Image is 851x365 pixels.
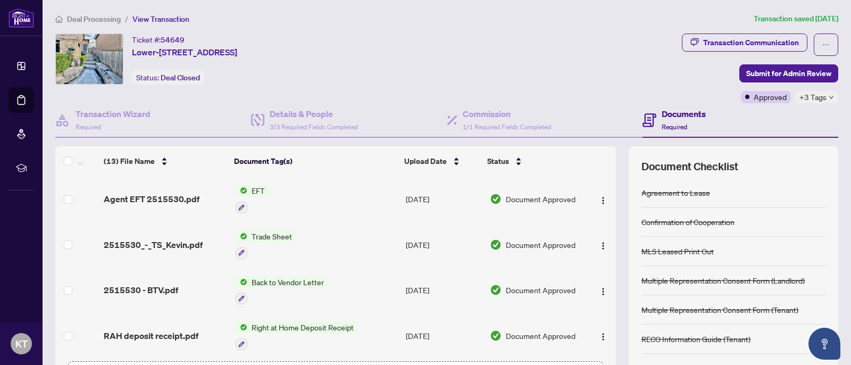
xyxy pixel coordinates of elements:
[754,91,787,103] span: Approved
[236,321,358,350] button: Status IconRight at Home Deposit Receipt
[132,46,237,59] span: Lower-[STREET_ADDRESS]
[490,330,502,342] img: Document Status
[76,123,101,131] span: Required
[682,34,807,52] button: Transaction Communication
[506,193,575,205] span: Document Approved
[808,328,840,360] button: Open asap
[247,276,328,288] span: Back to Vendor Letter
[641,245,714,257] div: MLS Leased Print Out
[104,193,199,205] span: Agent EFT 2515530.pdf
[247,185,269,196] span: EFT
[490,239,502,251] img: Document Status
[400,146,483,176] th: Upload Date
[404,155,447,167] span: Upload Date
[506,239,575,251] span: Document Approved
[56,34,123,84] img: IMG-S12302026_1.jpg
[506,330,575,342] span: Document Approved
[236,230,247,242] img: Status Icon
[247,230,296,242] span: Trade Sheet
[236,185,247,196] img: Status Icon
[595,190,612,208] button: Logo
[595,281,612,298] button: Logo
[104,284,178,296] span: 2515530 - BTV.pdf
[506,284,575,296] span: Document Approved
[132,34,185,46] div: Ticket #:
[236,230,296,259] button: Status IconTrade Sheet
[247,321,358,333] span: Right at Home Deposit Receipt
[230,146,400,176] th: Document Tag(s)
[402,222,485,268] td: [DATE]
[463,107,551,120] h4: Commission
[132,14,189,24] span: View Transaction
[132,70,204,85] div: Status:
[641,216,735,228] div: Confirmation of Cooperation
[595,327,612,344] button: Logo
[799,91,827,103] span: +3 Tags
[104,238,203,251] span: 2515530_-_TS_Kevin.pdf
[641,159,738,174] span: Document Checklist
[662,123,687,131] span: Required
[236,321,247,333] img: Status Icon
[599,287,607,296] img: Logo
[125,13,128,25] li: /
[463,123,551,131] span: 1/1 Required Fields Completed
[599,196,607,205] img: Logo
[270,123,358,131] span: 3/3 Required Fields Completed
[662,107,706,120] h4: Documents
[402,176,485,222] td: [DATE]
[402,313,485,359] td: [DATE]
[739,64,838,82] button: Submit for Admin Review
[104,155,155,167] span: (13) File Name
[599,242,607,250] img: Logo
[487,155,509,167] span: Status
[236,276,328,305] button: Status IconBack to Vendor Letter
[104,329,198,342] span: RAH deposit receipt.pdf
[483,146,584,176] th: Status
[15,336,28,351] span: KT
[595,236,612,253] button: Logo
[402,268,485,313] td: [DATE]
[746,65,831,82] span: Submit for Admin Review
[829,95,834,100] span: down
[270,107,358,120] h4: Details & People
[703,34,799,51] div: Transaction Communication
[490,193,502,205] img: Document Status
[161,73,200,82] span: Deal Closed
[55,15,63,23] span: home
[161,35,185,45] span: 54649
[641,333,750,345] div: RECO Information Guide (Tenant)
[822,41,830,48] span: ellipsis
[76,107,151,120] h4: Transaction Wizard
[754,13,838,25] article: Transaction saved [DATE]
[67,14,121,24] span: Deal Processing
[599,333,607,341] img: Logo
[9,8,34,28] img: logo
[99,146,230,176] th: (13) File Name
[641,275,805,286] div: Multiple Representation Consent Form (Landlord)
[490,284,502,296] img: Document Status
[641,304,798,316] div: Multiple Representation Consent Form (Tenant)
[641,187,710,198] div: Agreement to Lease
[236,185,269,213] button: Status IconEFT
[236,276,247,288] img: Status Icon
